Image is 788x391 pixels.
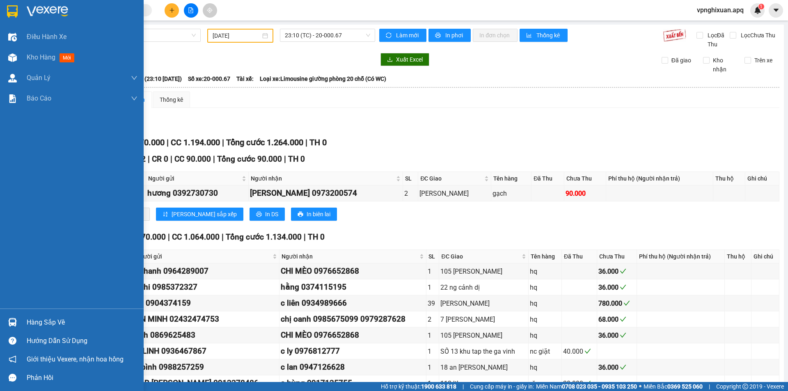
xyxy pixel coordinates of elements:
span: Người nhận [251,174,394,183]
span: CR 70.000 [127,137,165,147]
span: Chuyến: (23:10 [DATE]) [122,74,182,83]
span: Đã giao [668,56,694,65]
img: 9k= [663,29,686,42]
span: [PERSON_NAME] sắp xếp [172,210,237,219]
span: Miền Bắc [644,382,703,391]
span: Cung cấp máy in - giấy in: [470,382,534,391]
div: c lan 0947126628 [281,361,425,373]
strong: 0369 525 060 [667,383,703,390]
img: warehouse-icon [8,33,17,41]
div: SỐ 13 khu tap the ga vinh [440,346,527,357]
div: 1 [428,346,438,357]
div: c ly 0976812777 [281,345,425,357]
span: | [222,137,224,147]
span: message [9,374,16,382]
th: Thu hộ [725,250,751,263]
span: ⚪️ [639,385,641,388]
span: check [620,268,626,274]
div: hq [530,362,560,373]
span: check [584,348,591,354]
div: hq [530,266,560,277]
div: AN MINH 02432474753 [135,313,278,325]
div: 36.000 [598,330,635,341]
button: sort-ascending[PERSON_NAME] sắp xếp [156,208,243,221]
div: 113 ltk [440,378,527,389]
button: printerIn phơi [428,29,471,42]
span: aim [207,7,213,13]
div: 780.000 [598,298,635,309]
span: Trên xe [751,56,776,65]
div: c liên 0934989666 [281,297,425,309]
button: aim [203,3,217,18]
span: In biên lai [307,210,330,219]
div: 39 [428,298,438,309]
div: 1 [428,282,438,293]
span: check [620,316,626,322]
div: hq [530,330,560,341]
th: SL [403,172,419,185]
th: Ghi chú [745,172,779,185]
span: Thống kê [536,31,561,40]
span: | [304,232,306,242]
span: Kho nhận [710,56,738,74]
div: gạch [492,188,530,199]
img: logo-vxr [7,5,18,18]
span: Loại xe: Limousine giường phòng 20 chỗ (Có WC) [260,74,386,83]
span: bar-chart [526,32,533,39]
span: Xuất Excel [396,55,423,64]
span: CR 70.000 [129,232,166,242]
span: 1 [760,4,763,9]
span: Tổng cước 90.000 [217,154,282,164]
span: Số xe: 20-000.67 [188,74,230,83]
span: TH 0 [308,232,325,242]
div: 30.000 [563,378,596,389]
div: 2 [404,188,417,199]
span: ĐC Giao [441,252,520,261]
div: hương 0392730730 [147,187,247,199]
div: [PERSON_NAME] [440,298,527,309]
span: 23:10 (TC) - 20-000.67 [285,29,370,41]
span: caret-down [772,7,780,14]
span: check [623,300,630,306]
span: Người gửi [148,174,241,183]
div: hq [530,282,560,293]
th: SL [426,250,439,263]
div: 105 [PERSON_NAME] [440,330,527,341]
span: check [620,364,626,370]
div: Hàng sắp về [27,316,137,329]
div: LAB [PERSON_NAME] 0912278486 [135,377,278,389]
strong: 0708 023 035 - 0935 103 250 [562,383,637,390]
div: 36.000 [598,266,635,277]
div: linh 0869625483 [135,329,278,341]
div: 90.000 [566,188,605,199]
span: Người gửi [136,252,271,261]
div: Hướng dẫn sử dụng [27,335,137,347]
img: icon-new-feature [754,7,761,14]
div: [PERSON_NAME] [419,188,490,199]
span: | [167,137,169,147]
span: CC 1.064.000 [172,232,220,242]
span: Lọc Đã Thu [704,31,730,49]
strong: 1900 633 818 [421,383,456,390]
button: file-add [184,3,198,18]
div: 2 [428,314,438,325]
span: | [463,382,464,391]
div: A LINH 0936467867 [135,345,278,357]
div: nc giặt [530,346,560,357]
div: 22 ng cảnh dị [440,282,527,293]
th: Chưa Thu [564,172,606,185]
div: hằng 0374115195 [281,281,425,293]
input: 19/02/2023 [213,31,261,40]
span: Làm mới [396,31,420,40]
span: Miền Nam [536,382,637,391]
span: Tổng cước 1.134.000 [226,232,302,242]
th: Phí thu hộ (Người nhận trả) [606,172,713,185]
div: 1 [428,378,438,389]
div: CHI MÈO 0976652868 [281,265,425,277]
img: warehouse-icon [8,318,17,327]
button: syncLàm mới [379,29,426,42]
div: CHI MÈO 0976652868 [281,329,425,341]
div: hq [530,314,560,325]
div: chị oanh 0985675099 0979287628 [281,313,425,325]
span: | [213,154,215,164]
